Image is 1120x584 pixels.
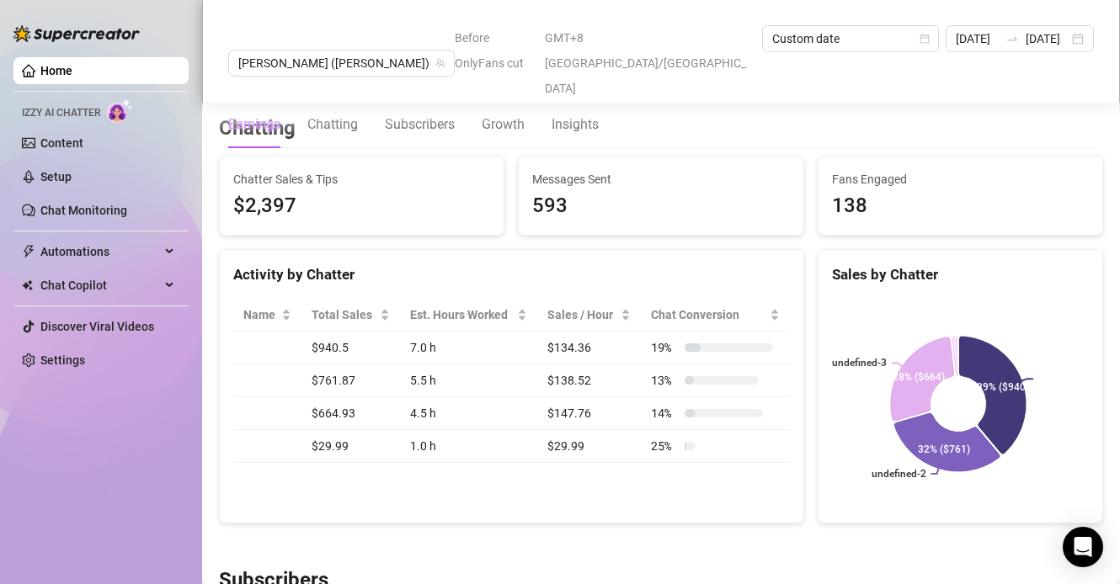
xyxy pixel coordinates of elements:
[22,279,33,291] img: Chat Copilot
[40,64,72,77] a: Home
[956,29,999,48] input: Start date
[482,114,525,135] div: Growth
[455,25,535,76] span: Before OnlyFans cut
[400,397,537,430] td: 4.5 h
[40,170,72,183] a: Setup
[537,397,641,430] td: $147.76
[547,305,617,324] span: Sales / Hour
[233,170,490,188] span: Chatter Sales & Tips
[831,358,886,369] text: undefined-3
[40,272,160,299] span: Chat Copilot
[233,299,301,332] th: Name
[832,190,1089,222] div: 138
[651,305,765,324] span: Chat Conversion
[312,305,376,324] span: Total Sales
[410,305,514,324] div: Est. Hours Worked
[537,299,641,332] th: Sales / Hour
[772,26,929,51] span: Custom date
[400,430,537,463] td: 1.0 h
[1005,32,1019,45] span: swap-right
[40,320,154,333] a: Discover Viral Videos
[40,204,127,217] a: Chat Monitoring
[532,170,789,188] span: Messages Sent
[243,305,278,324] span: Name
[301,299,400,332] th: Total Sales
[651,404,678,422] span: 14 %
[307,114,358,135] div: Chatting
[537,364,641,397] td: $138.52
[651,437,678,455] span: 25 %
[920,34,930,44] span: calendar
[385,114,455,135] div: Subscribers
[871,468,925,480] text: undefined-2
[537,430,641,463] td: $29.99
[832,170,1089,188] span: Fans Engaged
[1005,32,1019,45] span: to
[22,245,35,258] span: thunderbolt
[641,299,789,332] th: Chat Conversion
[301,430,400,463] td: $29.99
[107,98,133,123] img: AI Chatter
[1063,527,1103,567] div: Open Intercom Messenger
[651,371,678,390] span: 13 %
[13,25,140,42] img: logo-BBDzfeDw.svg
[400,364,537,397] td: 5.5 h
[22,105,100,121] span: Izzy AI Chatter
[301,397,400,430] td: $664.93
[238,50,445,76] span: Jaylie (jaylietori)
[40,136,83,150] a: Content
[400,332,537,364] td: 7.0 h
[40,353,85,367] a: Settings
[832,263,1089,286] div: Sales by Chatter
[228,114,280,135] div: Earnings
[301,364,400,397] td: $761.87
[1026,29,1069,48] input: End date
[651,338,678,357] span: 19 %
[233,263,790,286] div: Activity by Chatter
[233,190,490,222] span: $2,397
[301,332,400,364] td: $940.5
[219,115,296,142] h3: Chatting
[552,114,599,135] div: Insights
[537,332,641,364] td: $134.36
[435,58,445,68] span: team
[40,238,160,265] span: Automations
[545,25,752,101] span: GMT+8 [GEOGRAPHIC_DATA]/[GEOGRAPHIC_DATA]
[532,190,789,222] div: 593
